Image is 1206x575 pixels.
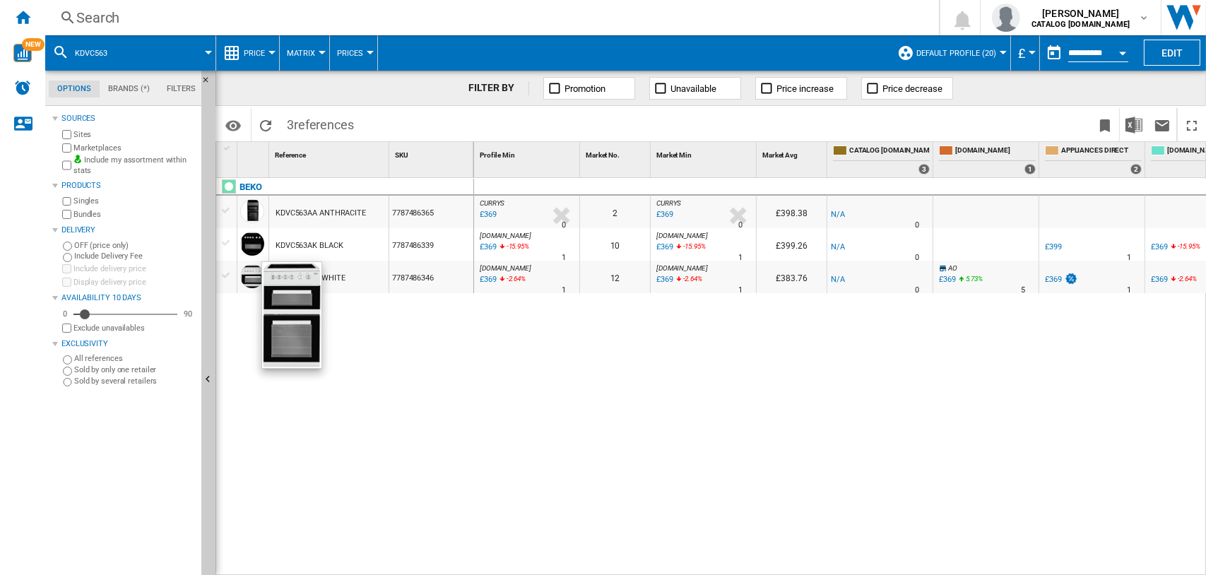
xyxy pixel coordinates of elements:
div: Profile Min Sort None [477,142,579,164]
div: Delivery Time : 0 day [915,283,919,297]
div: Delivery Time : 1 day [738,283,743,297]
label: Marketplaces [73,143,196,153]
span: APPLIANCES DIRECT [1061,146,1142,158]
span: AO [948,264,957,272]
input: All references [63,355,72,364]
span: Unavailable [671,83,717,94]
button: Unavailable [649,77,741,100]
div: Reference Sort None [272,142,389,164]
div: 0 [59,309,71,319]
input: Include delivery price [62,264,71,273]
div: Sort None [392,142,473,164]
div: 2 offers sold by APPLIANCES DIRECT [1130,164,1142,174]
div: FILTER BY [468,81,528,95]
label: Exclude unavailables [73,323,196,333]
i: % [1176,240,1185,257]
img: excel-24x24.png [1125,117,1142,134]
button: Prices [337,35,370,71]
span: 5.73 [966,275,979,283]
span: Market No. [586,151,620,159]
div: Sort None [759,142,827,164]
div: Delivery Time : 0 day [915,251,919,265]
div: Delivery Time : 0 day [915,218,919,232]
i: % [505,273,514,290]
button: Bookmark this report [1091,108,1119,141]
button: Price increase [755,77,847,100]
div: Sort None [477,142,579,164]
span: -15.95 [683,242,701,250]
button: Price decrease [861,77,953,100]
div: Delivery Time : 0 day [562,218,566,232]
div: Market No. Sort None [583,142,650,164]
span: [DOMAIN_NAME] [480,232,531,239]
label: Include delivery price [73,263,196,274]
img: wise-card.svg [13,44,32,62]
button: Send this report by email [1148,108,1176,141]
div: Sort None [240,142,268,164]
div: £369 [1151,242,1168,251]
div: Delivery Time : 1 day [1127,283,1131,297]
i: % [682,240,690,257]
div: £369 [1151,275,1168,284]
span: Price increase [777,83,834,94]
div: 7787486365 [389,196,473,228]
div: Last updated : Thursday, 25 September 2025 12:13 [478,240,497,254]
div: Default profile (20) [897,35,1003,71]
div: £398.38 [757,196,827,228]
div: KDVC563AW WHITE [276,262,345,295]
div: Delivery Time : 1 day [1127,251,1131,265]
button: Reload [252,108,280,141]
div: £369 [1149,273,1168,287]
input: Display delivery price [62,324,71,333]
span: [DOMAIN_NAME] [480,264,531,272]
button: Price [244,35,272,71]
button: md-calendar [1040,39,1068,67]
span: -2.64 [1178,275,1193,283]
div: £369 [1043,273,1078,287]
span: kdvc563 [75,49,107,58]
button: Matrix [287,35,322,71]
div: Market Avg Sort None [759,142,827,164]
i: % [1176,273,1185,290]
div: £399 [1045,242,1062,251]
div: 2 [580,196,650,228]
div: kdvc563 [52,35,208,71]
div: N/A [831,240,845,254]
div: Delivery Time : 1 day [562,251,566,265]
div: Exclusivity [61,338,196,350]
label: All references [74,353,196,364]
label: Sites [73,129,196,140]
div: Delivery Time : 1 day [562,283,566,297]
span: £ [1018,46,1025,61]
span: references [294,117,354,132]
span: CURRYS [656,199,681,207]
div: Sort None [272,142,389,164]
span: CURRYS [480,199,504,207]
div: Last updated : Thursday, 25 September 2025 06:17 [478,273,497,287]
input: Sold by several retailers [63,378,72,387]
input: Include my assortment within stats [62,157,71,174]
button: Promotion [543,77,635,100]
button: Download in Excel [1120,108,1148,141]
md-slider: Availability [73,307,177,321]
label: OFF (price only) [74,240,196,251]
button: £ [1018,35,1032,71]
span: Market Avg [762,151,798,159]
span: 3 [280,108,361,138]
input: OFF (price only) [63,242,72,251]
input: Display delivery price [62,278,71,287]
div: KDVC563AK BLACK [276,230,343,262]
span: SKU [395,151,408,159]
i: % [505,240,514,257]
label: Singles [73,196,196,206]
md-tab-item: Filters [158,81,204,97]
div: £369 [1045,275,1062,284]
md-menu: Currency [1011,35,1040,71]
div: Availability 10 Days [61,292,196,304]
label: Include Delivery Fee [74,251,196,261]
span: Prices [337,49,363,58]
label: Sold by several retailers [74,376,196,386]
button: Edit [1144,40,1200,66]
span: Matrix [287,49,315,58]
